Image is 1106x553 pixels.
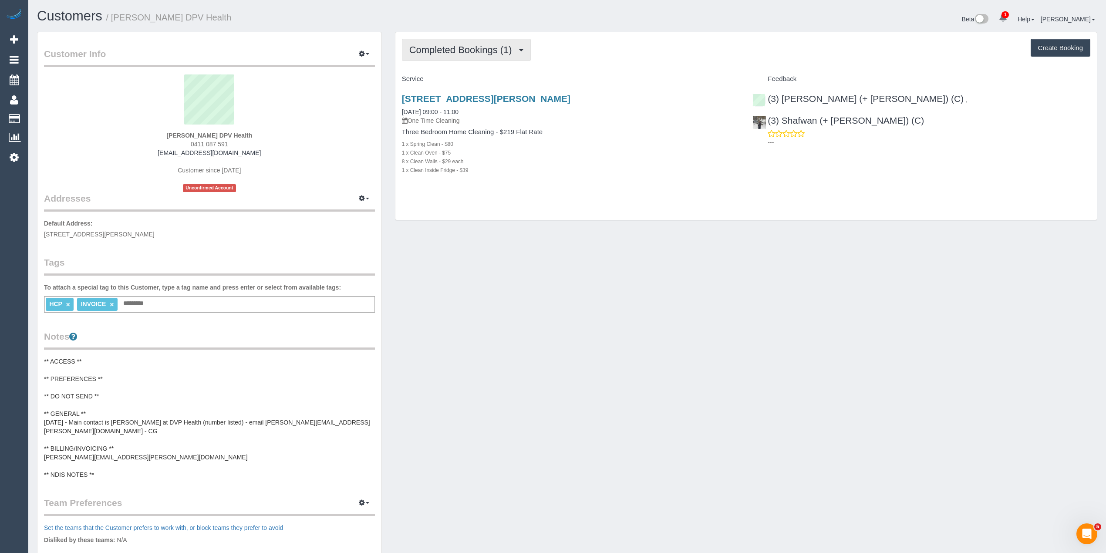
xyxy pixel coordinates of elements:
label: Default Address: [44,219,93,228]
img: Automaid Logo [5,9,23,21]
h4: Feedback [752,75,1090,83]
legend: Tags [44,256,375,276]
a: × [66,301,70,308]
h4: Three Bedroom Home Cleaning - $219 Flat Rate [402,128,740,136]
a: (3) [PERSON_NAME] (+ [PERSON_NAME]) (C) [752,94,964,104]
span: INVOICE [81,300,106,307]
a: (3) Shafwan (+ [PERSON_NAME]) (C) [752,115,924,125]
button: Completed Bookings (1) [402,39,531,61]
small: / [PERSON_NAME] DPV Health [106,13,232,22]
span: [STREET_ADDRESS][PERSON_NAME] [44,231,155,238]
img: New interface [974,14,988,25]
small: 1 x Clean Oven - $75 [402,150,451,156]
a: Beta [962,16,989,23]
span: 1 [1001,11,1009,18]
span: 0411 087 591 [191,141,228,148]
a: Customers [37,8,102,24]
label: To attach a special tag to this Customer, type a tag name and press enter or select from availabl... [44,283,341,292]
a: 1 [995,9,1012,28]
pre: ** ACCESS ** ** PREFERENCES ** ** DO NOT SEND ** ** GENERAL ** [DATE] - Main contact is [PERSON_N... [44,357,375,479]
span: Unconfirmed Account [183,184,236,192]
a: [STREET_ADDRESS][PERSON_NAME] [402,94,570,104]
small: 8 x Clean Walls - $29 each [402,158,464,165]
legend: Team Preferences [44,496,375,516]
h4: Service [402,75,740,83]
a: × [110,301,114,308]
span: 5 [1094,523,1101,530]
legend: Customer Info [44,47,375,67]
a: [DATE] 09:00 - 11:00 [402,108,459,115]
span: , [965,96,967,103]
small: 1 x Clean Inside Fridge - $39 [402,167,469,173]
legend: Notes [44,330,375,350]
span: Customer since [DATE] [178,167,241,174]
small: 1 x Spring Clean - $80 [402,141,453,147]
span: Completed Bookings (1) [409,44,516,55]
iframe: Intercom live chat [1076,523,1097,544]
button: Create Booking [1031,39,1090,57]
strong: [PERSON_NAME] DPV Health [166,132,252,139]
img: (3) Shafwan (+ Farhan) (C) [753,116,766,129]
a: [PERSON_NAME] [1041,16,1095,23]
p: One Time Cleaning [402,116,740,125]
a: Set the teams that the Customer prefers to work with, or block teams they prefer to avoid [44,524,283,531]
span: N/A [117,536,127,543]
a: Help [1018,16,1035,23]
a: [EMAIL_ADDRESS][DOMAIN_NAME] [158,149,261,156]
label: Disliked by these teams: [44,536,115,544]
p: --- [768,138,1090,147]
span: HCP [49,300,62,307]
